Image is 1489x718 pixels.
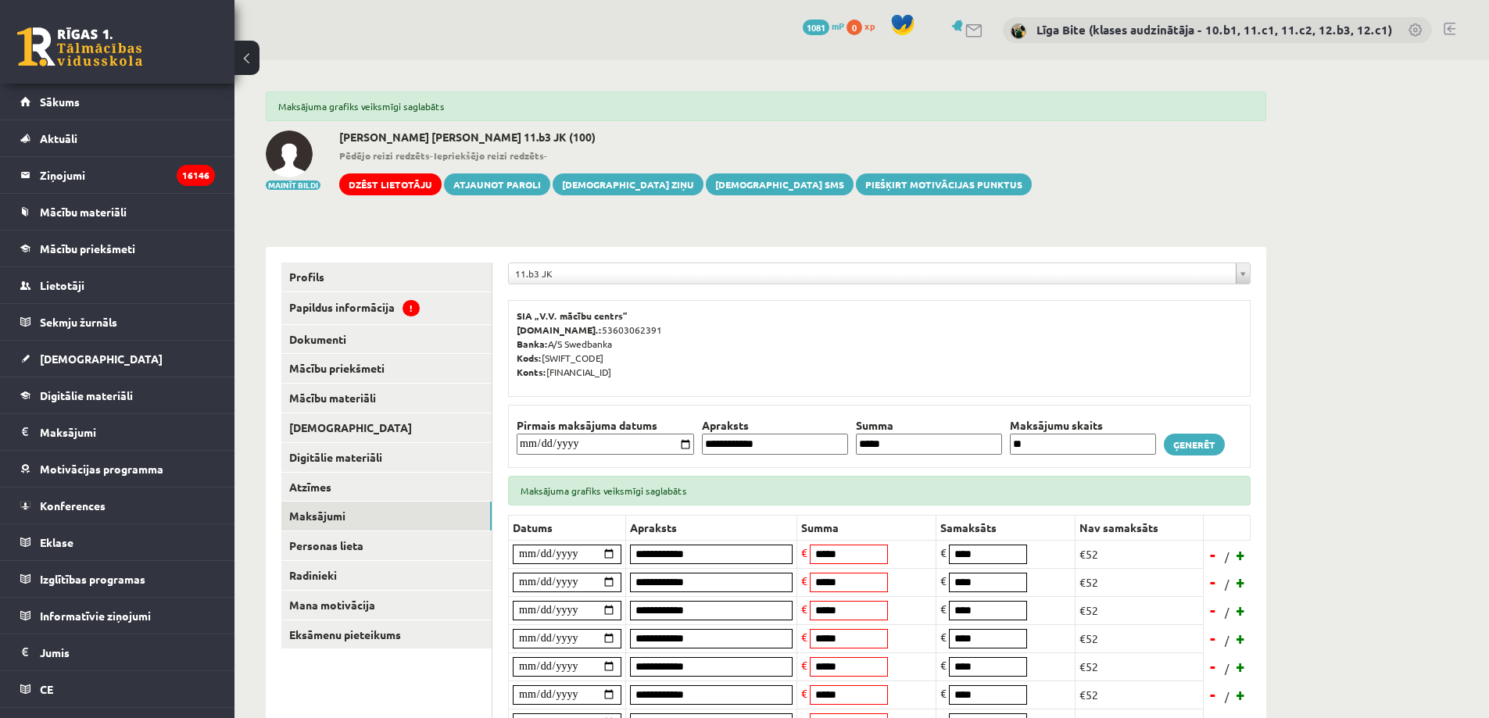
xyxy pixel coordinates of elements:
[281,413,492,442] a: [DEMOGRAPHIC_DATA]
[20,634,215,670] a: Jumis
[40,572,145,586] span: Izglītības programas
[1205,570,1221,594] a: -
[797,515,936,540] th: Summa
[940,658,947,672] span: €
[517,309,628,322] b: SIA „V.V. mācību centrs”
[1223,660,1231,677] span: /
[40,278,84,292] span: Lietotāji
[1036,22,1392,38] a: Līga Bite (klases audzinātāja - 10.b1, 11.c1, 11.c2, 12.b3, 12.c1)
[20,671,215,707] a: CE
[40,315,117,329] span: Sekmju žurnāls
[940,686,947,700] span: €
[517,309,1242,379] p: 53603062391 A/S Swedbanka [SWIFT_CODE] [FINANCIAL_ID]
[801,573,807,588] span: €
[266,180,320,190] button: Mainīt bildi
[281,502,492,530] a: Maksājumi
[1011,23,1026,39] img: Līga Bite (klases audzinātāja - 10.b1, 11.c1, 11.c2, 12.b3, 12.c1)
[515,263,1229,284] span: 11.b3 JK
[444,173,550,195] a: Atjaunot paroli
[509,515,626,540] th: Datums
[1076,624,1204,652] td: €52
[40,498,106,513] span: Konferences
[509,263,1250,284] a: 11.b3 JK
[177,165,215,186] i: 16146
[281,292,492,324] a: Papildus informācija!
[40,462,163,476] span: Motivācijas programma
[40,535,73,549] span: Eklase
[801,686,807,700] span: €
[1076,652,1204,680] td: €52
[706,173,854,195] a: [DEMOGRAPHIC_DATA] SMS
[856,173,1032,195] a: Piešķirt motivācijas punktus
[852,417,1006,434] th: Summa
[1223,576,1231,592] span: /
[936,515,1076,540] th: Samaksāts
[1233,683,1249,706] a: +
[517,338,548,350] b: Banka:
[940,545,947,559] span: €
[940,573,947,588] span: €
[20,341,215,377] a: [DEMOGRAPHIC_DATA]
[20,451,215,487] a: Motivācijas programma
[1076,568,1204,596] td: €52
[1233,655,1249,678] a: +
[40,95,80,109] span: Sākums
[17,27,142,66] a: Rīgas 1. Tālmācības vidusskola
[281,354,492,383] a: Mācību priekšmeti
[801,658,807,672] span: €
[40,352,163,366] span: [DEMOGRAPHIC_DATA]
[803,20,829,35] span: 1081
[281,561,492,590] a: Radinieki
[940,602,947,616] span: €
[1205,543,1221,566] a: -
[517,352,542,364] b: Kods:
[1076,540,1204,568] td: €52
[1076,680,1204,709] td: €52
[1233,543,1249,566] a: +
[40,682,53,696] span: CE
[20,230,215,266] a: Mācību priekšmeti
[20,304,215,340] a: Sekmju žurnāls
[1223,632,1231,648] span: /
[517,366,546,378] b: Konts:
[20,84,215,120] a: Sākums
[281,620,492,649] a: Eksāmenu pieteikums
[20,414,215,450] a: Maksājumi
[626,515,797,540] th: Apraksts
[281,531,492,560] a: Personas lieta
[1006,417,1160,434] th: Maksājumu skaits
[698,417,852,434] th: Apraksts
[1076,515,1204,540] th: Nav samaksāts
[1205,655,1221,678] a: -
[20,120,215,156] a: Aktuāli
[1205,598,1221,622] a: -
[40,388,133,402] span: Digitālie materiāli
[281,325,492,354] a: Dokumenti
[434,149,544,162] b: Iepriekšējo reizi redzēts
[339,130,1032,144] h2: [PERSON_NAME] [PERSON_NAME] 11.b3 JK (100)
[339,148,1032,163] span: - -
[20,561,215,597] a: Izglītības programas
[20,488,215,523] a: Konferences
[803,20,844,32] a: 1081 mP
[801,630,807,644] span: €
[40,414,215,450] legend: Maksājumi
[1223,604,1231,620] span: /
[864,20,875,32] span: xp
[20,157,215,193] a: Ziņojumi16146
[339,149,430,162] b: Pēdējo reizi redzēts
[1164,434,1225,455] a: Ģenerēt
[281,443,492,472] a: Digitālie materiāli
[1076,596,1204,624] td: €52
[517,323,602,336] b: [DOMAIN_NAME].:
[20,194,215,230] a: Mācību materiāli
[281,591,492,620] a: Mana motivācija
[40,645,70,659] span: Jumis
[281,263,492,291] a: Profils
[20,377,215,413] a: Digitālie materiāli
[281,384,492,413] a: Mācību materiāli
[339,173,442,195] a: Dzēst lietotāju
[20,524,215,560] a: Eklase
[1233,627,1249,650] a: +
[403,300,420,316] span: !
